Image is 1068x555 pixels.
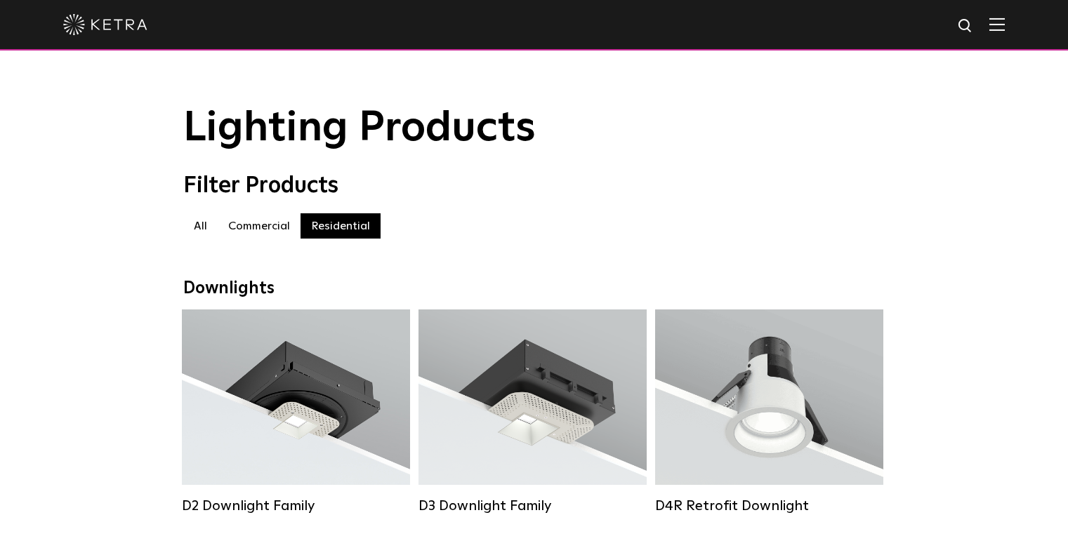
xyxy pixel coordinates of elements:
a: D4R Retrofit Downlight Lumen Output:800Colors:White / BlackBeam Angles:15° / 25° / 40° / 60°Watta... [655,309,883,514]
label: All [183,213,218,239]
div: Filter Products [183,173,885,199]
div: D2 Downlight Family [182,497,410,514]
div: D4R Retrofit Downlight [655,497,883,514]
img: search icon [957,18,975,35]
div: D3 Downlight Family [418,497,647,514]
img: ketra-logo-2019-white [63,14,147,35]
img: Hamburger%20Nav.svg [989,18,1005,31]
label: Commercial [218,213,301,239]
div: Downlights [183,279,885,299]
span: Lighting Products [183,107,536,149]
a: D2 Downlight Family Lumen Output:1200Colors:White / Black / Gloss Black / Silver / Bronze / Silve... [182,309,410,514]
label: Residential [301,213,381,239]
a: D3 Downlight Family Lumen Output:700 / 900 / 1100Colors:White / Black / Silver / Bronze / Paintab... [418,309,647,514]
